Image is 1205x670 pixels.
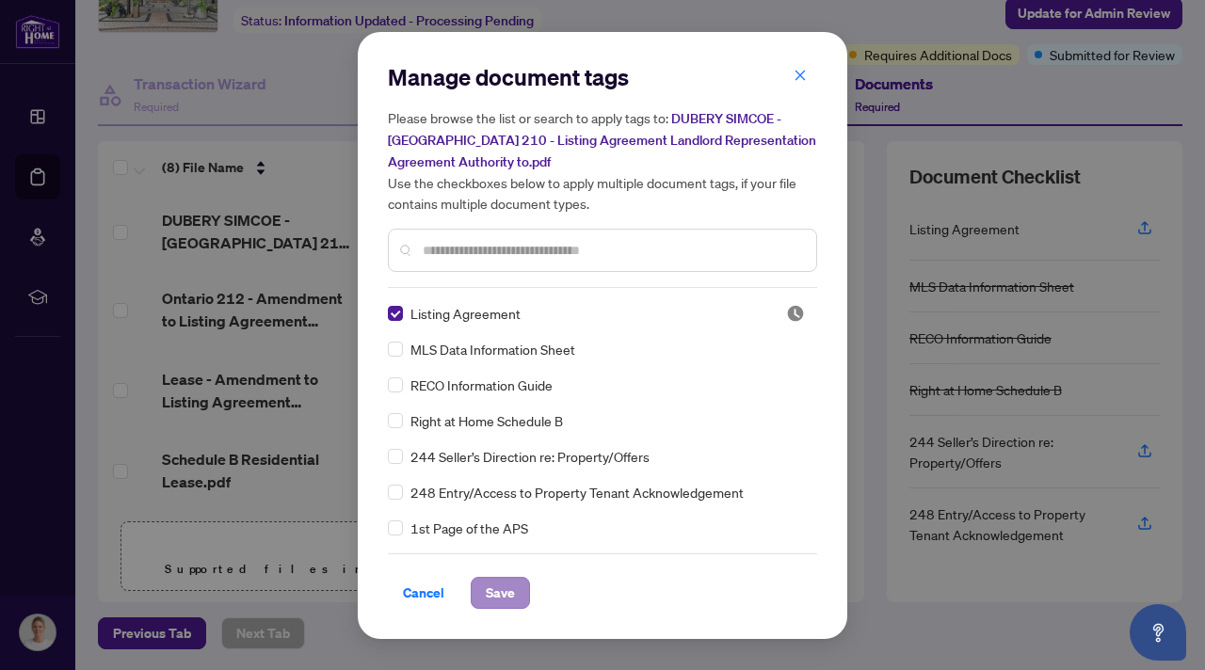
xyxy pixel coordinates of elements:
[410,339,575,359] span: MLS Data Information Sheet
[388,110,816,170] span: DUBERY SIMCOE - [GEOGRAPHIC_DATA] 210 - Listing Agreement Landlord Representation Agreement Autho...
[410,518,528,538] span: 1st Page of the APS
[403,578,444,608] span: Cancel
[410,446,650,467] span: 244 Seller’s Direction re: Property/Offers
[786,304,805,323] span: Pending Review
[388,577,459,609] button: Cancel
[471,577,530,609] button: Save
[410,303,521,324] span: Listing Agreement
[410,375,553,395] span: RECO Information Guide
[1130,604,1186,661] button: Open asap
[486,578,515,608] span: Save
[388,62,817,92] h2: Manage document tags
[388,107,817,214] h5: Please browse the list or search to apply tags to: Use the checkboxes below to apply multiple doc...
[410,482,744,502] span: 248 Entry/Access to Property Tenant Acknowledgement
[786,304,805,323] img: status
[410,410,563,431] span: Right at Home Schedule B
[794,69,807,82] span: close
